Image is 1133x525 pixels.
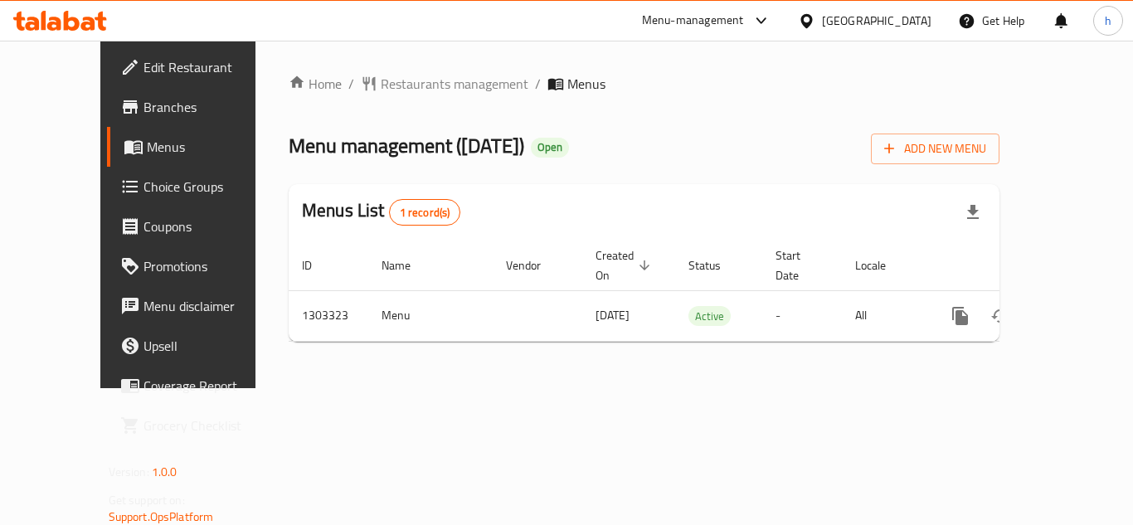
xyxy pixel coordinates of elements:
[531,140,569,154] span: Open
[109,461,149,483] span: Version:
[506,255,562,275] span: Vendor
[390,205,460,221] span: 1 record(s)
[143,216,276,236] span: Coupons
[855,255,907,275] span: Locale
[107,246,289,286] a: Promotions
[289,127,524,164] span: Menu management ( [DATE] )
[361,74,528,94] a: Restaurants management
[289,74,999,94] nav: breadcrumb
[289,74,342,94] a: Home
[535,74,541,94] li: /
[107,326,289,366] a: Upsell
[143,97,276,117] span: Branches
[143,177,276,197] span: Choice Groups
[107,47,289,87] a: Edit Restaurant
[596,304,630,326] span: [DATE]
[107,127,289,167] a: Menus
[107,406,289,445] a: Grocery Checklist
[289,290,368,341] td: 1303323
[567,74,605,94] span: Menus
[642,11,744,31] div: Menu-management
[107,207,289,246] a: Coupons
[368,290,493,341] td: Menu
[107,286,289,326] a: Menu disclaimer
[688,307,731,326] span: Active
[109,489,185,511] span: Get support on:
[302,255,333,275] span: ID
[382,255,432,275] span: Name
[348,74,354,94] li: /
[147,137,276,157] span: Menus
[381,74,528,94] span: Restaurants management
[152,461,177,483] span: 1.0.0
[389,199,461,226] div: Total records count
[596,245,655,285] span: Created On
[980,296,1020,336] button: Change Status
[927,241,1113,291] th: Actions
[107,87,289,127] a: Branches
[289,241,1113,342] table: enhanced table
[143,376,276,396] span: Coverage Report
[953,192,993,232] div: Export file
[941,296,980,336] button: more
[822,12,931,30] div: [GEOGRAPHIC_DATA]
[143,296,276,316] span: Menu disclaimer
[688,255,742,275] span: Status
[1105,12,1111,30] span: h
[688,306,731,326] div: Active
[143,336,276,356] span: Upsell
[143,57,276,77] span: Edit Restaurant
[871,134,999,164] button: Add New Menu
[107,167,289,207] a: Choice Groups
[143,416,276,435] span: Grocery Checklist
[884,139,986,159] span: Add New Menu
[762,290,842,341] td: -
[302,198,460,226] h2: Menus List
[107,366,289,406] a: Coverage Report
[842,290,927,341] td: All
[776,245,822,285] span: Start Date
[531,138,569,158] div: Open
[143,256,276,276] span: Promotions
